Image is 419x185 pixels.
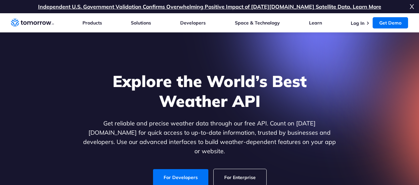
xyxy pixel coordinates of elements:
a: Learn [309,20,322,26]
a: Solutions [131,20,151,26]
a: Log In [351,20,364,26]
a: Get Demo [373,17,408,28]
a: Products [82,20,102,26]
p: Get reliable and precise weather data through our free API. Count on [DATE][DOMAIN_NAME] for quic... [82,119,338,156]
h1: Explore the World’s Best Weather API [82,71,338,111]
a: Home link [11,18,54,28]
a: Space & Technology [235,20,280,26]
a: Developers [180,20,206,26]
a: Independent U.S. Government Validation Confirms Overwhelming Positive Impact of [DATE][DOMAIN_NAM... [38,3,381,10]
